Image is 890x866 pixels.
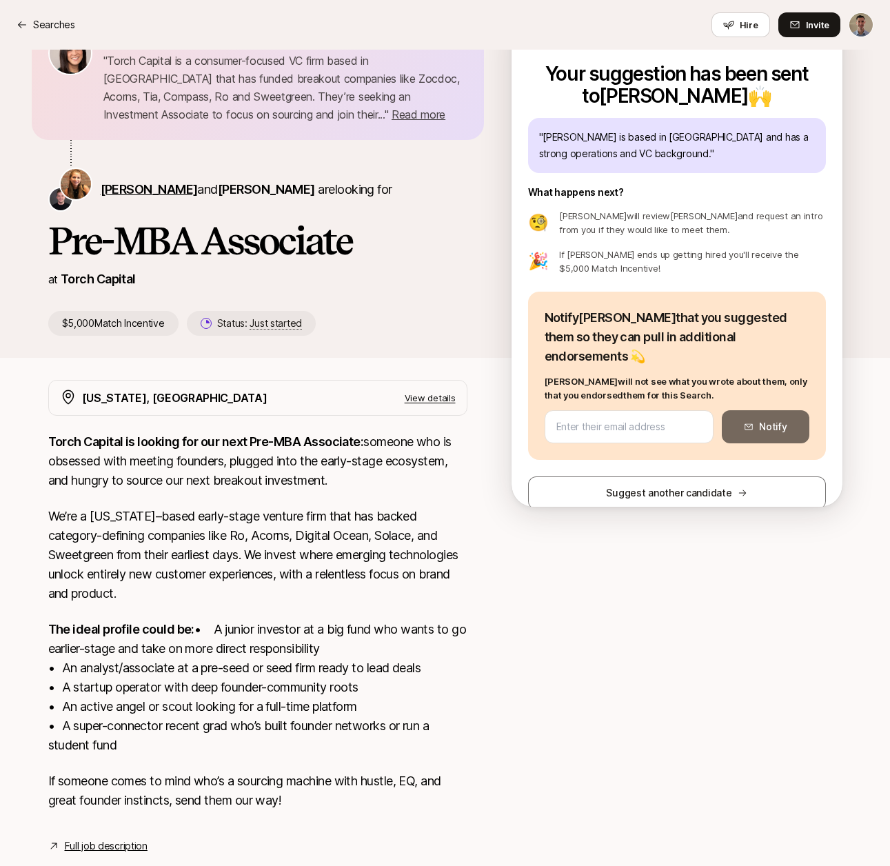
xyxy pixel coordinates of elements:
[740,18,758,32] span: Hire
[528,476,826,510] button: Suggest another candidate
[849,12,873,37] button: Ben Levinson
[48,772,467,810] p: If someone comes to mind who’s a sourcing machine with hustle, EQ, and great founder instincts, s...
[806,18,829,32] span: Invite
[61,272,136,286] a: Torch Capital
[528,57,826,107] p: Your suggestion has been sent to [PERSON_NAME] 🙌
[405,391,456,405] p: View details
[559,209,825,236] p: [PERSON_NAME] will review [PERSON_NAME] and request an intro from you if they would like to meet ...
[48,507,467,603] p: We’re a [US_STATE]–based early-stage venture firm that has backed category-defining companies lik...
[197,182,314,197] span: and
[392,108,445,121] span: Read more
[539,129,815,162] p: " [PERSON_NAME] is based in [GEOGRAPHIC_DATA] and has a strong operations and VC background. "
[545,308,809,366] p: Notify [PERSON_NAME] that you suggested them so they can pull in additional endorsements 💫
[778,12,840,37] button: Invite
[545,374,809,402] p: [PERSON_NAME] will not see what you wrote about them, only that you endorsed them for this Search.
[33,17,75,33] p: Searches
[50,188,72,210] img: Christopher Harper
[48,311,179,336] p: $5,000 Match Incentive
[217,315,302,332] p: Status:
[48,270,58,288] p: at
[218,182,315,197] span: [PERSON_NAME]
[103,52,467,123] p: " Torch Capital is a consumer-focused VC firm based in [GEOGRAPHIC_DATA] that has funded breakout...
[556,419,702,435] input: Enter their email address
[48,434,364,449] strong: Torch Capital is looking for our next Pre-MBA Associate:
[711,12,770,37] button: Hire
[101,182,198,197] span: [PERSON_NAME]
[48,220,467,261] h1: Pre-MBA Associate
[528,253,549,270] p: 🎉
[48,620,467,755] p: • A junior investor at a big fund who wants to go earlier-stage and take on more direct responsib...
[849,13,873,37] img: Ben Levinson
[61,169,91,199] img: Katie Reiner
[528,184,624,201] p: What happens next?
[48,622,194,636] strong: The ideal profile could be:
[82,389,267,407] p: [US_STATE], [GEOGRAPHIC_DATA]
[65,838,148,854] a: Full job description
[528,214,549,231] p: 🧐
[50,32,91,74] img: 71d7b91d_d7cb_43b4_a7ea_a9b2f2cc6e03.jpg
[559,248,825,275] p: If [PERSON_NAME] ends up getting hired you'll receive the $5,000 Match Incentive!
[250,317,302,330] span: Just started
[101,180,392,199] p: are looking for
[48,432,467,490] p: someone who is obsessed with meeting founders, plugged into the early-stage ecosystem, and hungry...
